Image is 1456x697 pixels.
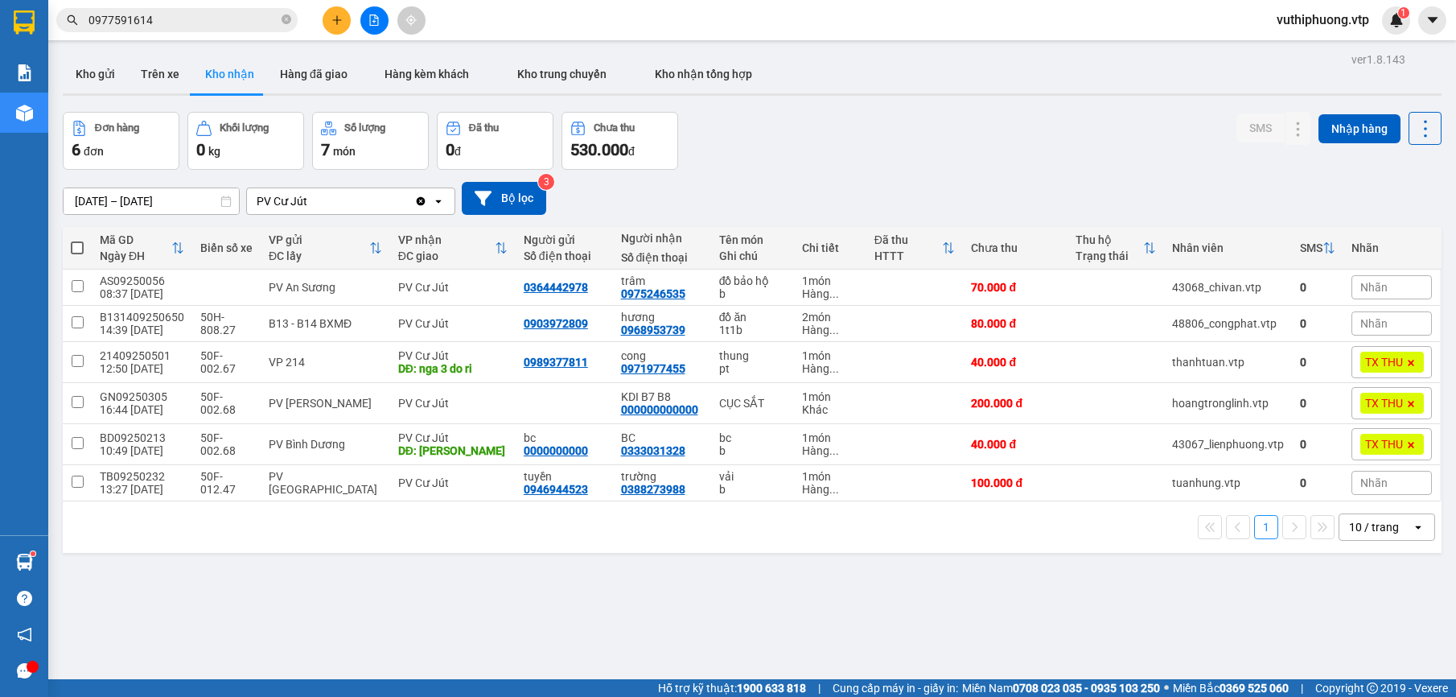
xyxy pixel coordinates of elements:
div: CỤC SẮT [719,397,786,410]
span: question-circle [17,591,32,606]
span: | [818,679,821,697]
div: Ngày ĐH [100,250,171,262]
div: 0 [1300,397,1335,410]
span: 6 [72,140,80,159]
div: PV Cư Jút [398,476,508,489]
input: Tìm tên, số ĐT hoặc mã đơn [88,11,278,29]
div: 1 món [802,349,858,362]
span: ... [829,483,839,496]
span: close-circle [282,14,291,24]
span: search [67,14,78,26]
div: 0388273988 [621,483,685,496]
div: b [719,483,786,496]
div: Người nhận [621,232,703,245]
div: B131409250650 [100,311,184,324]
div: 40.000 đ [971,438,1059,451]
div: 0 [1300,317,1335,330]
button: Bộ lọc [462,182,546,215]
th: Toggle SortBy [92,227,192,270]
sup: 1 [31,551,35,556]
div: 50F-002.68 [200,390,253,416]
div: đồ bảo hộ [719,274,786,287]
div: b [719,287,786,300]
div: Đơn hàng [95,122,139,134]
span: kg [208,145,220,158]
span: Hỗ trợ kỹ thuật: [658,679,806,697]
div: pt [719,362,786,375]
div: 1 món [802,274,858,287]
div: PV Bình Dương [269,438,382,451]
div: Nhãn [1351,241,1432,254]
span: 1 [1400,7,1406,19]
div: HTTT [874,250,943,262]
div: 0971977455 [621,362,685,375]
div: 50F-002.67 [200,349,253,375]
div: 40.000 đ [971,356,1059,369]
div: cong [621,349,703,362]
button: Đơn hàng6đơn [63,112,179,170]
span: TX THU [1365,355,1403,369]
div: 50H-808.27 [200,311,253,336]
div: Ghi chú [719,250,786,262]
div: 50F-002.68 [200,431,253,457]
div: PV Cư Jút [398,281,508,294]
div: đồ ăn [719,311,786,324]
div: Trạng thái [1076,250,1143,262]
sup: 1 [1398,7,1409,19]
button: plus [323,6,351,35]
span: notification [17,627,32,642]
div: GN09250305 [100,390,184,403]
div: thung [719,349,786,362]
svg: open [432,195,445,208]
th: Toggle SortBy [1292,227,1343,270]
div: 43067_lienphuong.vtp [1172,438,1284,451]
th: Toggle SortBy [1067,227,1164,270]
span: Hàng kèm khách [385,68,469,80]
div: Số điện thoại [524,250,605,262]
div: 43068_chivan.vtp [1172,281,1284,294]
div: 0 [1300,356,1335,369]
div: VP nhận [398,233,495,246]
div: Chưa thu [594,122,635,134]
div: 2 món [802,311,858,324]
div: BC [621,431,703,444]
div: Nhân viên [1172,241,1284,254]
div: 10:49 [DATE] [100,444,184,457]
div: DĐ: nga 3 do ri [398,362,508,375]
div: 0 [1300,281,1335,294]
span: plus [331,14,343,26]
span: 7 [321,140,330,159]
input: Select a date range. [64,188,239,214]
div: tuanhung.vtp [1172,476,1284,489]
div: BD09250213 [100,431,184,444]
div: 100.000 đ [971,476,1059,489]
svg: Clear value [414,195,427,208]
button: file-add [360,6,389,35]
div: b [719,444,786,457]
button: Trên xe [128,55,192,93]
span: Nhãn [1360,281,1388,294]
strong: 0369 525 060 [1220,682,1289,695]
img: warehouse-icon [16,554,33,571]
div: 13:27 [DATE] [100,483,184,496]
span: Miền Bắc [1173,679,1289,697]
div: 0 [1300,476,1335,489]
div: Chi tiết [802,241,858,254]
div: ver 1.8.143 [1351,51,1405,68]
span: ... [829,362,839,375]
th: Toggle SortBy [866,227,964,270]
div: 0946944523 [524,483,588,496]
strong: 1900 633 818 [737,682,806,695]
button: Đã thu0đ [437,112,553,170]
div: trâm [621,274,703,287]
span: đ [628,145,635,158]
div: Hàng thông thường [802,324,858,336]
img: warehouse-icon [16,105,33,122]
th: Toggle SortBy [261,227,390,270]
span: Miền Nam [962,679,1160,697]
span: ... [829,324,839,336]
div: ĐC lấy [269,250,369,262]
div: VP 214 [269,356,382,369]
div: thanhtuan.vtp [1172,356,1284,369]
span: close-circle [282,13,291,28]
